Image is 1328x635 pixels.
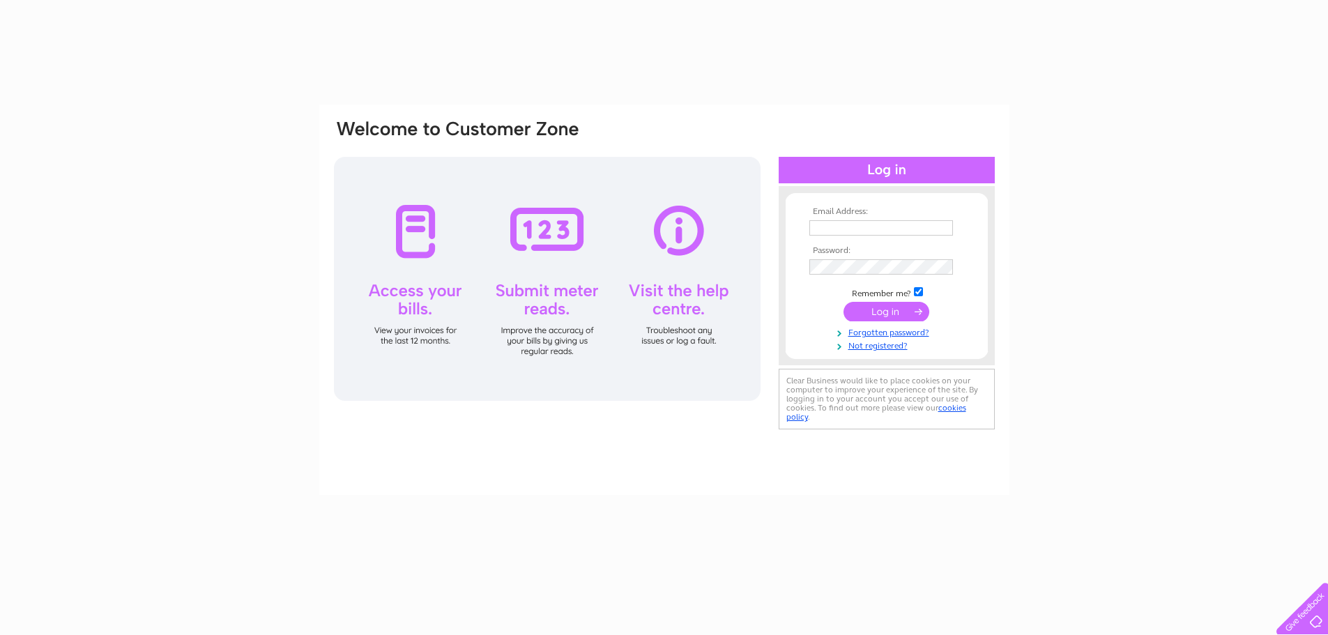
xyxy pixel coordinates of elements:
a: cookies policy [786,403,966,422]
th: Email Address: [806,207,968,217]
a: Not registered? [809,338,968,351]
th: Password: [806,246,968,256]
td: Remember me? [806,285,968,299]
div: Clear Business would like to place cookies on your computer to improve your experience of the sit... [779,369,995,429]
a: Forgotten password? [809,325,968,338]
input: Submit [844,302,929,321]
